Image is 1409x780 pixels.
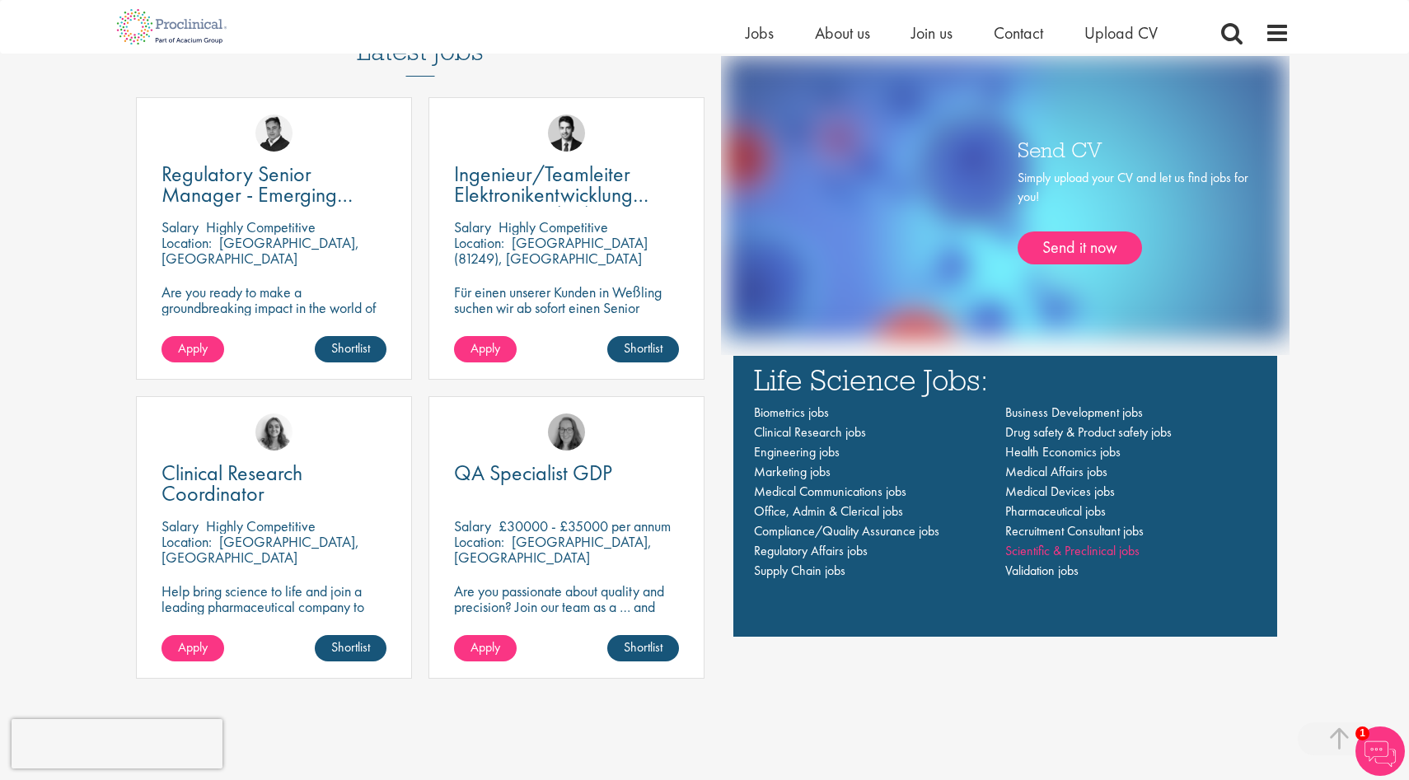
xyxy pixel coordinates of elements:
a: Health Economics jobs [1005,443,1121,460]
p: Help bring science to life and join a leading pharmaceutical company to play a key role in delive... [161,583,386,661]
span: Apply [178,638,208,656]
a: QA Specialist GDP [454,463,679,483]
nav: Main navigation [754,403,1257,581]
p: [GEOGRAPHIC_DATA], [GEOGRAPHIC_DATA] [161,233,359,268]
p: Für einen unserer Kunden in Weßling suchen wir ab sofort einen Senior Electronics Engineer Avioni... [454,284,679,347]
span: Regulatory Senior Manager - Emerging Markets [161,160,353,229]
a: Apply [161,635,224,661]
p: [GEOGRAPHIC_DATA] (81249), [GEOGRAPHIC_DATA] [454,233,648,268]
a: Clinical Research Coordinator [161,463,386,504]
a: Shortlist [315,635,386,661]
a: Marketing jobs [754,463,831,480]
h3: Life Science Jobs: [754,364,1257,395]
a: Pharmaceutical jobs [1005,502,1106,520]
a: Validation jobs [1005,562,1079,579]
a: Supply Chain jobs [754,562,845,579]
a: Shortlist [315,336,386,362]
a: Medical Affairs jobs [1005,463,1107,480]
img: one [724,56,1286,339]
iframe: reCAPTCHA [12,719,222,768]
span: Salary [454,217,491,236]
h3: Send CV [1018,138,1248,160]
span: Salary [454,516,491,535]
a: Join us [911,22,953,44]
a: Shortlist [607,635,679,661]
a: Engineering jobs [754,443,840,460]
a: Regulatory Senior Manager - Emerging Markets [161,164,386,205]
p: Are you passionate about quality and precision? Join our team as a … and help ensure top-tier sta... [454,583,679,646]
p: Highly Competitive [499,217,608,236]
p: Are you ready to make a groundbreaking impact in the world of biotechnology? Join a growing compa... [161,284,386,362]
a: About us [815,22,870,44]
span: Apply [470,339,500,357]
a: Apply [454,635,517,661]
span: Location: [161,233,212,252]
span: Apply [470,638,500,656]
p: £30000 - £35000 per annum [499,516,671,535]
a: Apply [161,336,224,362]
a: Clinical Research jobs [754,423,866,441]
a: Jobs [746,22,774,44]
span: QA Specialist GDP [454,459,612,487]
div: Simply upload your CV and let us find jobs for you! [1018,169,1248,264]
span: 1 [1355,726,1369,740]
p: [GEOGRAPHIC_DATA], [GEOGRAPHIC_DATA] [454,532,652,567]
span: Location: [161,532,212,551]
a: Office, Admin & Clerical jobs [754,502,903,520]
a: Upload CV [1084,22,1158,44]
a: Business Development jobs [1005,404,1143,421]
a: Medical Devices jobs [1005,483,1115,500]
span: Apply [178,339,208,357]
span: Location: [454,532,504,551]
img: Chatbot [1355,726,1405,776]
span: Salary [161,217,199,236]
a: Shortlist [607,336,679,362]
span: Clinical Research Coordinator [161,459,302,507]
img: Thomas Wenig [548,114,585,152]
a: Regulatory Affairs jobs [754,542,868,559]
a: Drug safety & Product safety jobs [1005,423,1172,441]
a: Medical Communications jobs [754,483,906,500]
p: Highly Competitive [206,217,316,236]
img: Ingrid Aymes [548,413,585,451]
span: Contact [994,22,1043,44]
a: Recruitment Consultant jobs [1005,522,1144,539]
span: Salary [161,516,199,535]
img: Peter Duvall [255,114,293,152]
a: Ingenieur/Teamleiter Elektronikentwicklung Aviation (m/w/d) [454,164,679,205]
a: Send it now [1018,231,1142,264]
a: Biometrics jobs [754,404,829,421]
span: Ingenieur/Teamleiter Elektronikentwicklung Aviation (m/w/d) [454,160,648,229]
p: Highly Competitive [206,516,316,535]
a: Scientific & Preclinical jobs [1005,542,1140,559]
img: Jackie Cerchio [255,413,293,451]
a: Compliance/Quality Assurance jobs [754,522,939,539]
p: [GEOGRAPHIC_DATA], [GEOGRAPHIC_DATA] [161,532,359,567]
a: Apply [454,336,517,362]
